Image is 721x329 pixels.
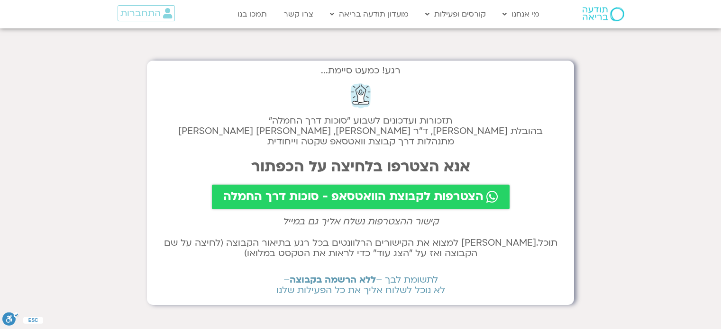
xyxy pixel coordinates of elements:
[420,5,491,23] a: קורסים ופעילות
[290,274,376,286] b: ללא הרשמה בקבוצה
[233,5,272,23] a: תמכו בנו
[120,8,161,18] span: התחברות
[156,216,565,227] h2: קישור ההצטרפות נשלח אליך גם במייל
[156,275,565,295] h2: לתשומת לבך – – לא נוכל לשלוח אליך את כל הפעילות שלנו
[583,7,624,21] img: תודעה בריאה
[156,70,565,71] h2: רגע! כמעט סיימת...
[212,185,510,209] a: הצטרפות לקבוצת הוואטסאפ - סוכות דרך החמלה
[156,158,565,175] h2: אנא הצטרפו בלחיצה על הכפתור
[223,190,484,204] span: הצטרפות לקבוצת הוואטסאפ - סוכות דרך החמלה
[156,116,565,147] h2: תזכורות ועדכונים לשבוע "סוכות דרך החמלה" בהובלת [PERSON_NAME], ד״ר [PERSON_NAME], [PERSON_NAME] [...
[156,238,565,258] h2: תוכל.[PERSON_NAME] למצוא את הקישורים הרלוונטים בכל רגע בתיאור הקבוצה (לחיצה על שם הקבוצה ואז על ״...
[498,5,544,23] a: מי אנחנו
[325,5,413,23] a: מועדון תודעה בריאה
[118,5,175,21] a: התחברות
[279,5,318,23] a: צרו קשר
